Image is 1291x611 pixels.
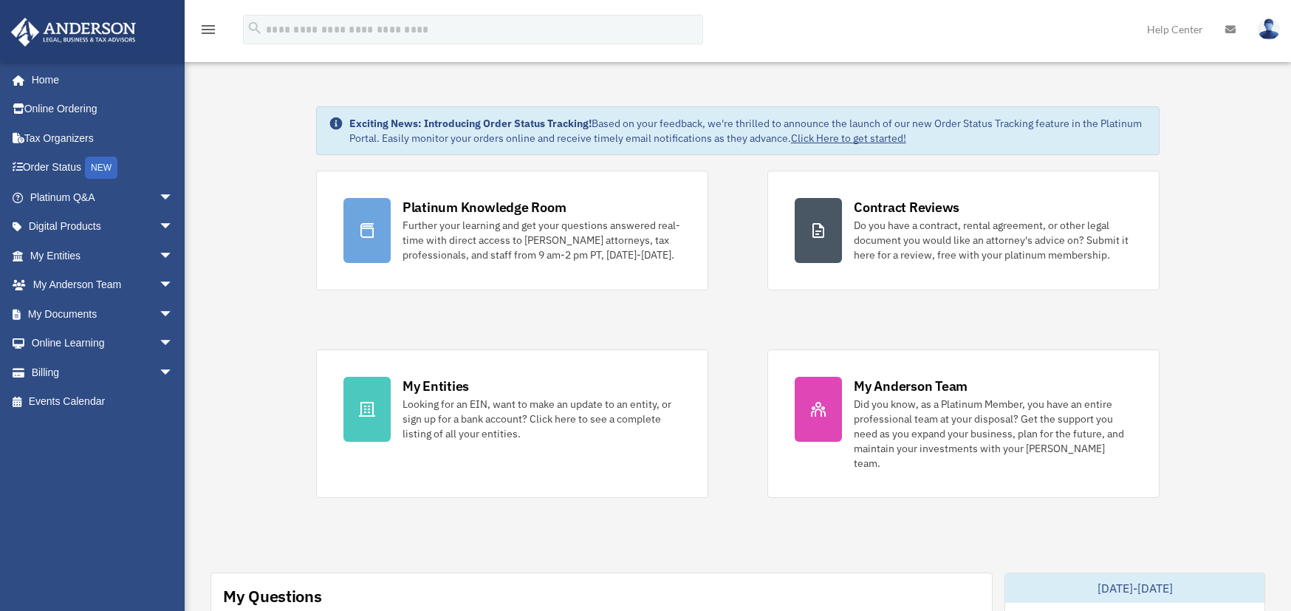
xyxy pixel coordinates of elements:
span: arrow_drop_down [159,358,188,388]
span: arrow_drop_down [159,299,188,330]
a: Digital Productsarrow_drop_down [10,212,196,242]
a: My Entitiesarrow_drop_down [10,241,196,270]
img: User Pic [1258,18,1280,40]
span: arrow_drop_down [159,212,188,242]
a: Online Learningarrow_drop_down [10,329,196,358]
div: [DATE]-[DATE] [1005,573,1264,603]
a: Tax Organizers [10,123,196,153]
div: Did you know, as a Platinum Member, you have an entire professional team at your disposal? Get th... [854,397,1132,471]
a: Platinum Knowledge Room Further your learning and get your questions answered real-time with dire... [316,171,708,290]
div: My Questions [223,585,322,607]
i: menu [199,21,217,38]
a: My Documentsarrow_drop_down [10,299,196,329]
a: Online Ordering [10,95,196,124]
i: search [247,20,263,36]
div: NEW [85,157,117,179]
div: My Anderson Team [854,377,968,395]
a: My Entities Looking for an EIN, want to make an update to an entity, or sign up for a bank accoun... [316,349,708,498]
a: Home [10,65,188,95]
div: Looking for an EIN, want to make an update to an entity, or sign up for a bank account? Click her... [403,397,681,441]
a: My Anderson Teamarrow_drop_down [10,270,196,300]
a: Platinum Q&Aarrow_drop_down [10,182,196,212]
div: My Entities [403,377,469,395]
div: Based on your feedback, we're thrilled to announce the launch of our new Order Status Tracking fe... [349,116,1147,146]
a: Billingarrow_drop_down [10,358,196,387]
span: arrow_drop_down [159,241,188,271]
a: Order StatusNEW [10,153,196,183]
span: arrow_drop_down [159,270,188,301]
a: menu [199,26,217,38]
div: Contract Reviews [854,198,959,216]
a: Click Here to get started! [791,132,906,145]
span: arrow_drop_down [159,182,188,213]
span: arrow_drop_down [159,329,188,359]
div: Do you have a contract, rental agreement, or other legal document you would like an attorney's ad... [854,218,1132,262]
strong: Exciting News: Introducing Order Status Tracking! [349,117,592,130]
img: Anderson Advisors Platinum Portal [7,18,140,47]
a: Events Calendar [10,387,196,417]
div: Platinum Knowledge Room [403,198,566,216]
div: Further your learning and get your questions answered real-time with direct access to [PERSON_NAM... [403,218,681,262]
a: My Anderson Team Did you know, as a Platinum Member, you have an entire professional team at your... [767,349,1160,498]
a: Contract Reviews Do you have a contract, rental agreement, or other legal document you would like... [767,171,1160,290]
